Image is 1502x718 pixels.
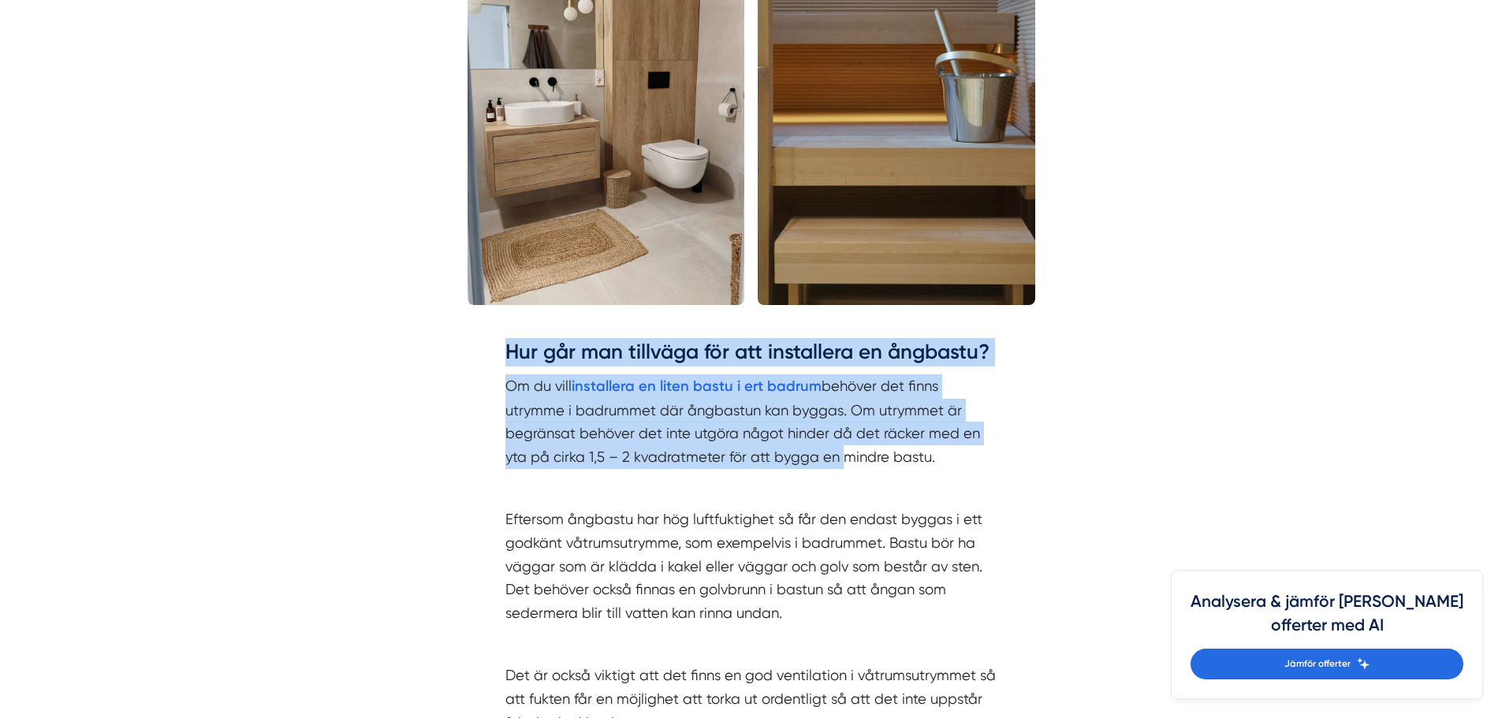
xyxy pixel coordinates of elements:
[505,338,997,374] h3: Hur går man tillväga för att installera en ångbastu?
[572,378,822,394] a: installera en liten bastu i ert badrum
[1284,657,1351,671] span: Jämför offerter
[572,378,822,395] strong: installera en liten bastu i ert badrum
[505,374,997,469] p: Om du vill behöver det finns utrymme i badrummet där ångbastun kan byggas. Om utrymmet är begräns...
[505,508,997,624] p: Eftersom ångbastu har hög luftfuktighet så får den endast byggas i ett godkänt våtrumsutrymme, so...
[1191,649,1463,679] a: Jämför offerter
[1191,590,1463,649] h4: Analysera & jämför [PERSON_NAME] offerter med AI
